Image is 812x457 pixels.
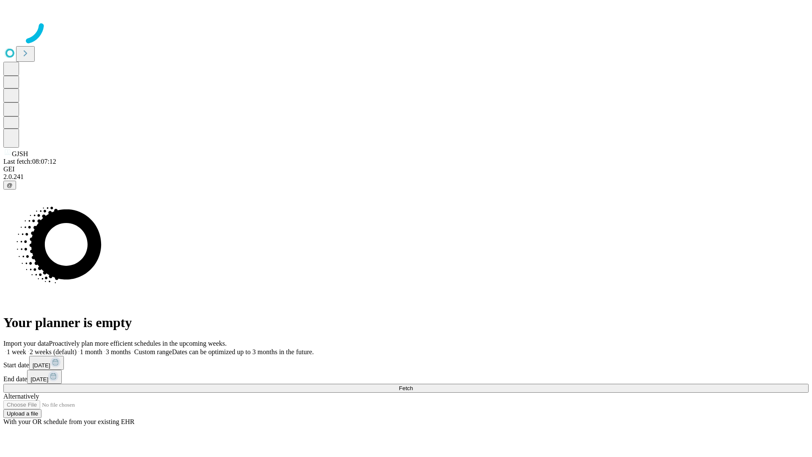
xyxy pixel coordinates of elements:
[3,181,16,190] button: @
[30,348,77,355] span: 2 weeks (default)
[3,158,56,165] span: Last fetch: 08:07:12
[80,348,102,355] span: 1 month
[3,418,134,425] span: With your OR schedule from your existing EHR
[3,165,809,173] div: GEI
[134,348,172,355] span: Custom range
[33,362,50,369] span: [DATE]
[3,340,49,347] span: Import your data
[12,150,28,157] span: GJSH
[3,315,809,330] h1: Your planner is empty
[27,370,62,384] button: [DATE]
[3,173,809,181] div: 2.0.241
[7,182,13,188] span: @
[30,376,48,383] span: [DATE]
[3,409,41,418] button: Upload a file
[49,340,227,347] span: Proactively plan more efficient schedules in the upcoming weeks.
[106,348,131,355] span: 3 months
[3,370,809,384] div: End date
[399,385,413,391] span: Fetch
[172,348,314,355] span: Dates can be optimized up to 3 months in the future.
[7,348,26,355] span: 1 week
[3,356,809,370] div: Start date
[29,356,64,370] button: [DATE]
[3,384,809,393] button: Fetch
[3,393,39,400] span: Alternatively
